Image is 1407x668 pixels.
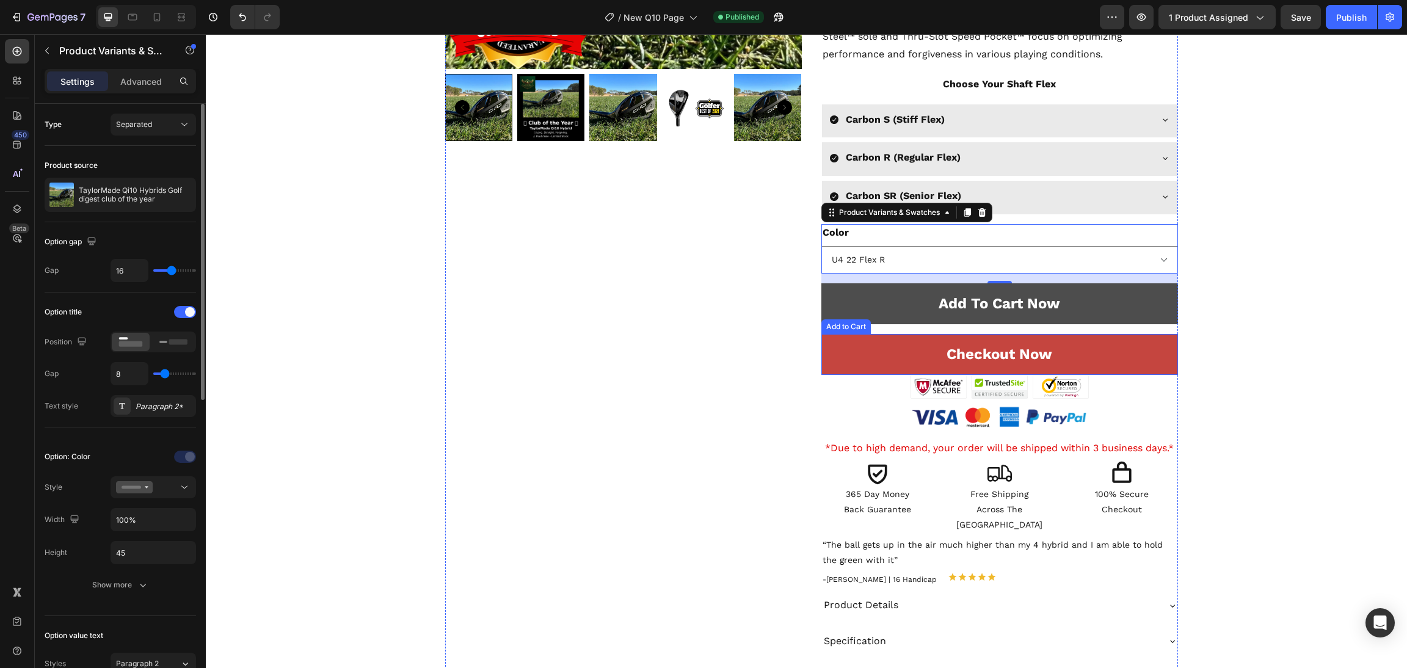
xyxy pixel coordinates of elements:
span: Separated [116,120,152,129]
div: Option title [45,307,82,318]
div: Add To Cart Now [733,256,854,283]
div: Add to Cart [618,287,663,298]
p: Settings [60,75,95,88]
strong: Carbon SR (Senior Flex) [640,156,755,167]
div: Option: Color [45,451,90,462]
input: Auto [111,260,148,281]
input: Auto [111,509,195,531]
div: Text style [45,401,78,412]
div: Type [45,119,62,130]
div: Undo/Redo [230,5,280,29]
p: *Due to high demand, your order will be shipped within 3 business days.* [619,405,969,423]
legend: Color [616,190,644,207]
button: Show more [45,574,196,596]
button: Add To Cart Now [616,249,972,290]
div: Position [45,334,89,350]
img: product feature img [49,183,74,207]
input: Auto [111,542,195,564]
div: Option value text [45,630,103,641]
div: Product source [45,160,98,171]
span: Published [725,12,759,23]
div: Width [45,512,82,528]
div: Option gap [45,234,99,250]
p: Product Details [618,562,693,580]
div: Product Variants & Swatches [631,173,736,184]
div: Show more [92,579,149,591]
span: 1 product assigned [1169,11,1248,24]
img: gempages_574916335314666725-b010e9e8-b421-4ed2-9b84-f2bbc019649c.png [705,341,883,365]
strong: Choose Your Shaft Flex [737,44,850,56]
strong: Carbon S (Stiff Flex) [640,79,739,91]
button: Checkout Now [616,300,972,341]
p: Specification [618,598,680,616]
p: “The ball gets up in the air much higher than my 4 hybrid and I am able to hold the green with it” [617,503,971,534]
button: 1 product assigned [1158,5,1276,29]
p: Free Shipping Across The [GEOGRAPHIC_DATA] [739,452,849,499]
div: Gap [45,368,59,379]
p: 7 [80,10,85,24]
div: Beta [9,223,29,233]
div: Gap [45,265,59,276]
button: Save [1281,5,1321,29]
p: TaylorMade Qi10 Hybrids Golf digest club of the year [79,186,191,203]
button: 7 [5,5,91,29]
p: Advanced [120,75,162,88]
span: / [618,11,621,24]
img: gempages_574916335314666725-ccfcaff1-e2cd-494f-aed9-51da5bcaef7c.png [705,365,883,402]
div: Style [45,482,62,493]
span: New Q10 Page [624,11,684,24]
button: Separated [111,114,196,136]
p: 100% Secure Checkout [861,452,971,483]
div: Open Intercom Messenger [1365,608,1395,637]
button: Carousel Next Arrow [572,66,586,81]
div: Publish [1336,11,1367,24]
span: Save [1291,12,1311,23]
div: 450 [12,130,29,140]
img: gempages_574916335314666725-a308ba0a-3b6f-4c08-931e-4244e032624d.webp [742,538,791,548]
button: Publish [1326,5,1377,29]
strong: Carbon R (Regular Flex) [640,117,755,129]
input: Auto [111,363,148,385]
p: 365 Day Money Back Guarantee [617,452,727,483]
div: Height [45,547,67,558]
p: Product Variants & Swatches [59,43,163,58]
div: Checkout Now [741,307,846,333]
button: Carousel Back Arrow [249,66,264,81]
p: -[PERSON_NAME] | 16 Handicap [617,539,731,553]
iframe: Design area [206,34,1407,668]
div: Paragraph 2* [136,401,193,412]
